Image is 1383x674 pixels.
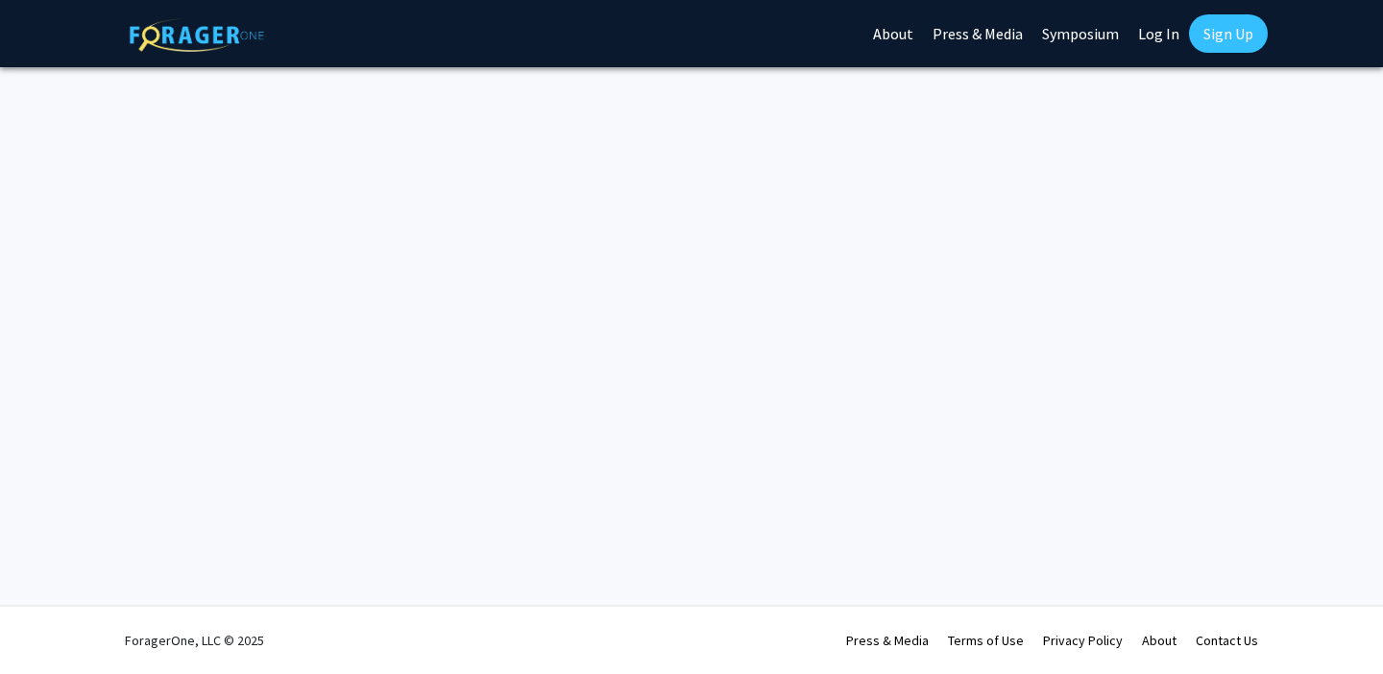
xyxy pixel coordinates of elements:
div: ForagerOne, LLC © 2025 [125,607,264,674]
a: Press & Media [846,632,929,649]
a: Sign Up [1189,14,1268,53]
a: Privacy Policy [1043,632,1123,649]
a: Contact Us [1196,632,1258,649]
img: ForagerOne Logo [130,18,264,52]
a: Terms of Use [948,632,1024,649]
a: About [1142,632,1177,649]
